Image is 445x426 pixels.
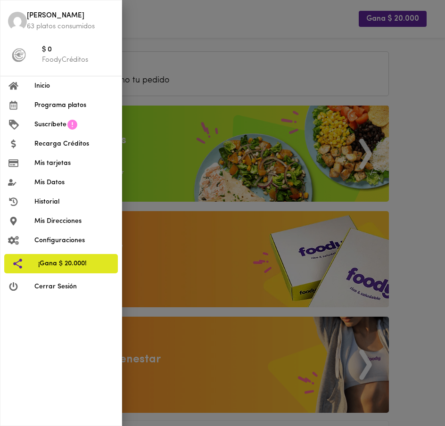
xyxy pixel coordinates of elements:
[27,22,114,32] p: 63 platos consumidos
[34,236,114,246] span: Configuraciones
[34,100,114,110] span: Programa platos
[34,216,114,226] span: Mis Direcciones
[34,197,114,207] span: Historial
[38,259,110,269] span: ¡Gana $ 20.000!
[42,55,114,65] p: FoodyCréditos
[42,45,114,56] span: $ 0
[34,81,114,91] span: Inicio
[400,381,445,426] iframe: Messagebird Livechat Widget
[34,178,114,188] span: Mis Datos
[12,48,26,62] img: foody-creditos-black.png
[34,139,114,149] span: Recarga Créditos
[34,120,66,130] span: Suscríbete
[27,11,114,22] span: [PERSON_NAME]
[34,158,114,168] span: Mis tarjetas
[34,282,114,292] span: Cerrar Sesión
